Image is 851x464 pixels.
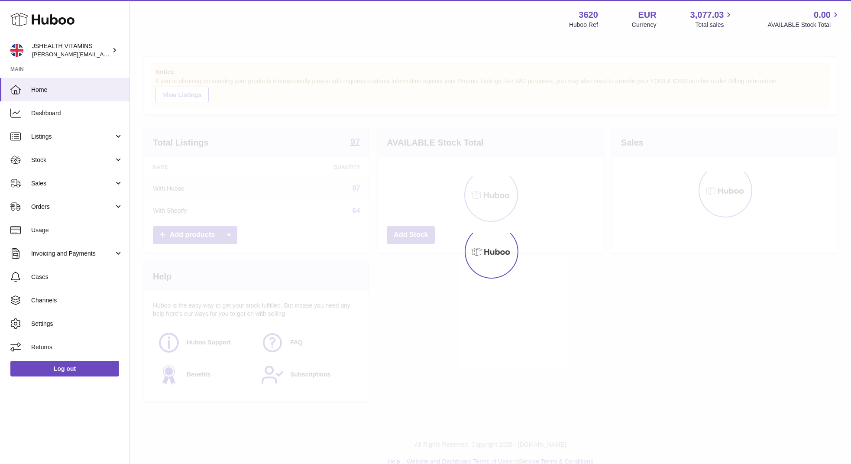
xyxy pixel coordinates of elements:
div: JSHEALTH VITAMINS [32,42,110,58]
span: Cases [31,273,123,281]
a: 0.00 AVAILABLE Stock Total [767,9,841,29]
span: [PERSON_NAME][EMAIL_ADDRESS][DOMAIN_NAME] [32,51,174,58]
span: Home [31,86,123,94]
span: Sales [31,179,114,188]
span: Dashboard [31,109,123,117]
span: AVAILABLE Stock Total [767,21,841,29]
img: francesca@jshealthvitamins.com [10,44,23,57]
div: Currency [632,21,657,29]
span: 3,077.03 [690,9,724,21]
a: Log out [10,361,119,376]
span: Invoicing and Payments [31,250,114,258]
span: Stock [31,156,114,164]
span: 0.00 [814,9,831,21]
span: Total sales [695,21,734,29]
span: Usage [31,226,123,234]
div: Huboo Ref [569,21,598,29]
span: Listings [31,133,114,141]
span: Returns [31,343,123,351]
strong: 3620 [579,9,598,21]
strong: EUR [638,9,656,21]
span: Channels [31,296,123,305]
span: Settings [31,320,123,328]
a: 3,077.03 Total sales [690,9,734,29]
span: Orders [31,203,114,211]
